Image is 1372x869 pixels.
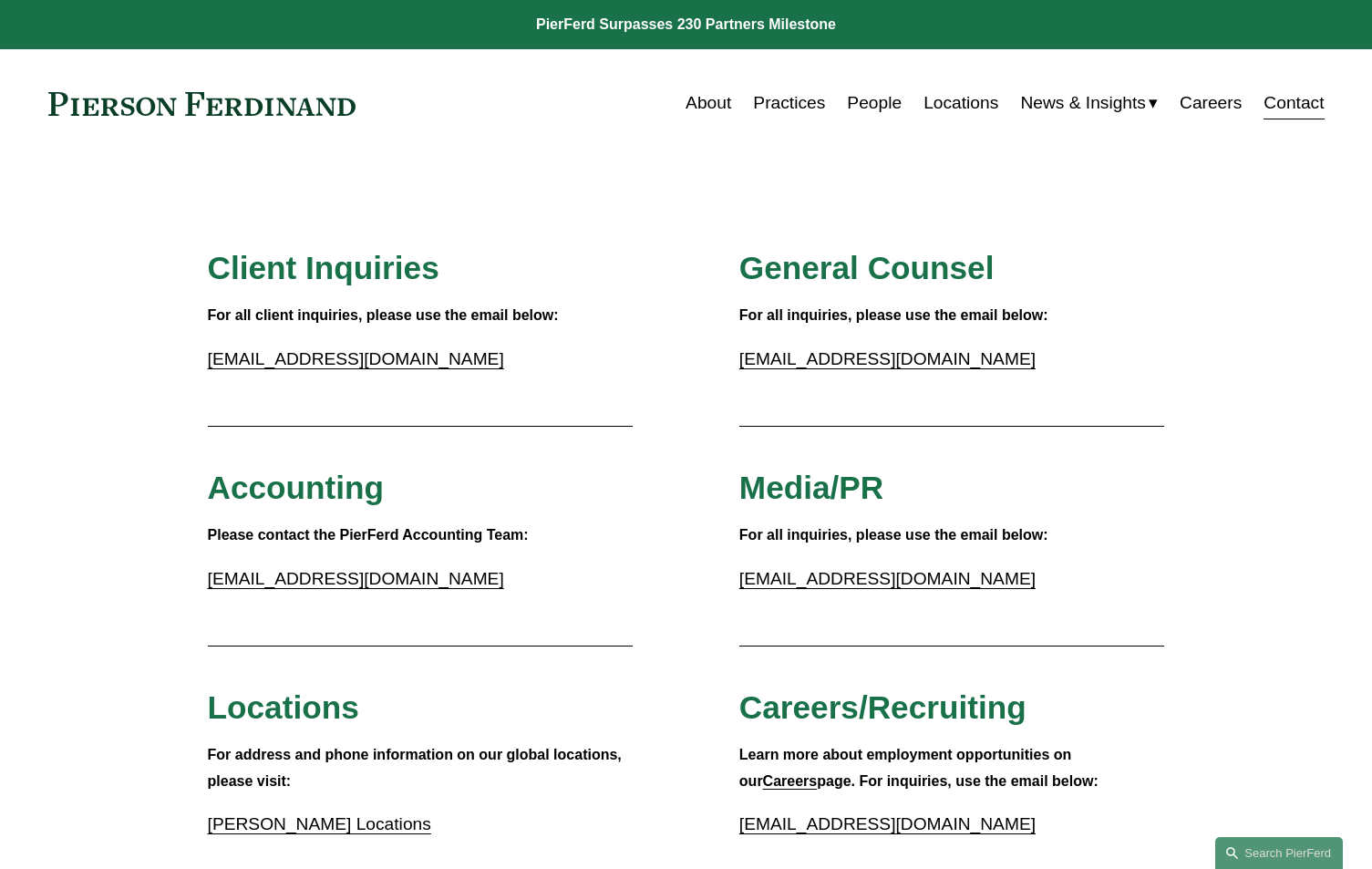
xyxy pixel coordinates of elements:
[208,689,359,725] span: Locations
[739,307,1048,323] strong: For all inquiries, please use the email below:
[208,814,431,833] a: [PERSON_NAME] Locations
[208,307,559,323] strong: For all client inquiries, please use the email below:
[739,689,1026,725] span: Careers/Recruiting
[208,250,439,285] span: Client Inquiries
[1180,86,1242,120] a: Careers
[847,86,902,120] a: People
[1215,837,1343,869] a: Search this site
[739,470,883,505] span: Media/PR
[753,86,825,120] a: Practices
[208,527,529,543] strong: Please contact the PierFerd Accounting Team:
[817,773,1099,789] strong: page. For inquiries, use the email below:
[1264,86,1324,120] a: Contact
[1020,86,1158,120] a: folder dropdown
[686,86,731,120] a: About
[208,747,626,789] strong: For address and phone information on our global locations, please visit:
[739,747,1076,789] strong: Learn more about employment opportunities on our
[208,569,504,588] a: [EMAIL_ADDRESS][DOMAIN_NAME]
[208,349,504,368] a: [EMAIL_ADDRESS][DOMAIN_NAME]
[739,814,1036,833] a: [EMAIL_ADDRESS][DOMAIN_NAME]
[739,527,1048,543] strong: For all inquiries, please use the email below:
[739,250,995,285] span: General Counsel
[208,470,385,505] span: Accounting
[1020,88,1146,119] span: News & Insights
[739,569,1036,588] a: [EMAIL_ADDRESS][DOMAIN_NAME]
[923,86,998,120] a: Locations
[739,349,1036,368] a: [EMAIL_ADDRESS][DOMAIN_NAME]
[763,773,818,789] a: Careers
